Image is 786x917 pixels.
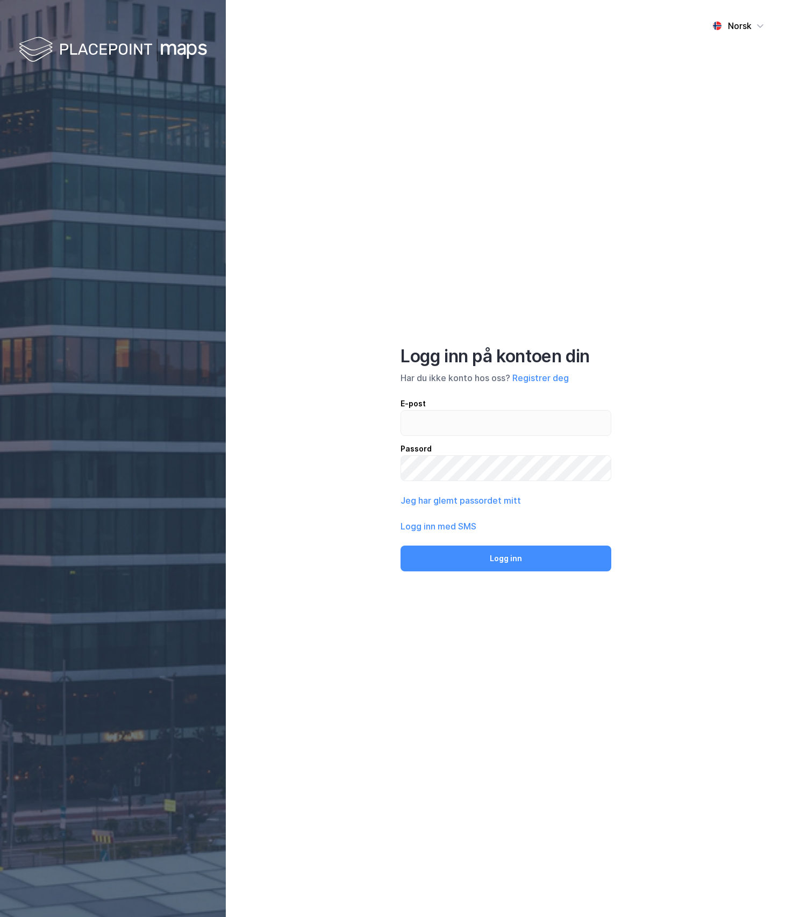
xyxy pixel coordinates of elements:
[512,371,569,384] button: Registrer deg
[401,494,521,507] button: Jeg har glemt passordet mitt
[401,442,611,455] div: Passord
[401,546,611,571] button: Logg inn
[401,397,611,410] div: E-post
[401,371,611,384] div: Har du ikke konto hos oss?
[401,520,476,533] button: Logg inn med SMS
[401,346,611,367] div: Logg inn på kontoen din
[19,34,207,66] img: logo-white.f07954bde2210d2a523dddb988cd2aa7.svg
[728,19,752,32] div: Norsk
[732,865,786,917] iframe: Chat Widget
